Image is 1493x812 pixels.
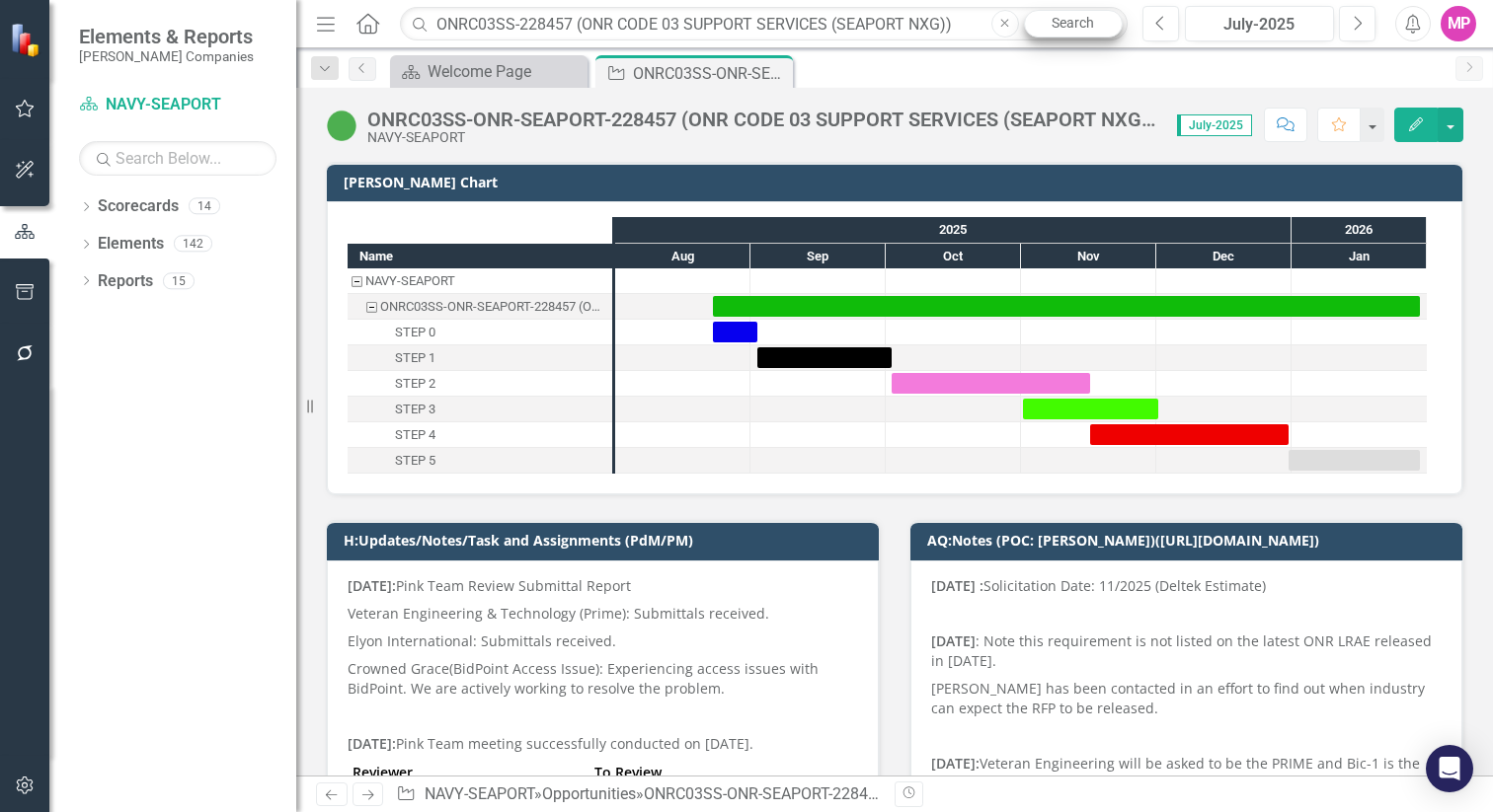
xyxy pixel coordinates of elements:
[189,198,220,215] div: 14
[348,244,612,268] div: Name
[79,25,254,48] span: Elements & Reports
[1021,244,1156,269] div: Nov
[886,244,1021,269] div: Oct
[348,627,858,655] p: Elyon International: Submittals received.
[713,296,1420,317] div: Task: Start date: 2025-08-23 End date: 2026-01-30
[931,576,983,595] strong: [DATE] :
[365,268,455,294] div: NAVY-SEAPORT
[633,61,788,86] div: ONRC03SS-ONR-SEAPORT-228457 (ONR CODE 03 SUPPORT SERVICES (SEAPORT NXG)) - January
[1441,6,1476,41] button: MP
[927,533,1453,548] h3: AQ:Notes (POC: [PERSON_NAME])([URL][DOMAIN_NAME])
[1024,10,1123,37] a: Search
[367,130,1157,145] div: NAVY-SEAPORT
[348,397,612,422] div: STEP 3
[348,576,396,595] strong: [DATE]:
[425,784,534,803] a: NAVY-SEAPORT
[348,371,612,397] div: Task: Start date: 2025-10-02 End date: 2025-11-16
[348,730,858,758] p: Pink Team meeting successfully conducted on [DATE].
[348,659,449,678] span: Crowned Grace
[1177,114,1252,136] span: July-2025
[1292,244,1427,269] div: Jan
[344,175,1453,189] h3: [PERSON_NAME] Chart
[757,347,892,368] div: Task: Start date: 2025-09-02 End date: 2025-10-02
[396,783,880,806] div: » »
[892,373,1090,394] div: Task: Start date: 2025-10-02 End date: 2025-11-16
[79,141,276,176] input: Search Below...
[395,448,435,474] div: STEP 5
[348,345,612,371] div: Task: Start date: 2025-09-02 End date: 2025-10-02
[395,422,435,448] div: STEP 4
[931,675,1442,722] p: [PERSON_NAME] has been contacted in an effort to find out when industry can expect the RFP to be ...
[348,268,612,294] div: NAVY-SEAPORT
[348,422,612,448] div: Task: Start date: 2025-11-16 End date: 2025-12-31
[174,236,212,253] div: 142
[348,576,858,600] p: Pink Team Review Submittal Report
[348,734,396,753] strong: [DATE]:
[542,784,636,803] a: Opportunities
[395,345,435,371] div: STEP 1
[348,600,858,627] p: Veteran Engineering & Technology (Prime): Submittals received.
[931,631,976,650] strong: [DATE]
[98,195,179,218] a: Scorecards
[931,750,1442,797] p: Veteran Engineering will be asked to be the PRIME and Bic-1 is the Sub.
[98,270,153,293] a: Reports
[10,23,44,57] img: ClearPoint Strategy
[348,448,612,474] div: Task: Start date: 2025-12-31 End date: 2026-01-30
[326,110,357,141] img: Active
[1289,450,1420,471] div: Task: Start date: 2025-12-31 End date: 2026-01-30
[615,217,1292,243] div: 2025
[348,371,612,397] div: STEP 2
[395,59,583,84] a: Welcome Page
[98,233,164,256] a: Elements
[1426,745,1473,792] div: Open Intercom Messenger
[348,294,612,320] div: ONRC03SS-ONR-SEAPORT-228457 (ONR CODE 03 SUPPORT SERVICES (SEAPORT NXG)) - January
[348,294,612,320] div: Task: Start date: 2025-08-23 End date: 2026-01-30
[348,655,858,702] p: (BidPoint Access Issue): Experiencing access issues with BidPoint. We are actively working to res...
[931,754,980,773] strong: [DATE]:
[1292,217,1427,243] div: 2026
[79,94,276,116] a: NAVY-SEAPORT
[713,322,757,342] div: Task: Start date: 2025-08-23 End date: 2025-09-02
[1185,6,1334,41] button: July-2025
[400,7,1128,41] input: Search ClearPoint...
[163,272,195,289] div: 15
[1023,399,1158,419] div: Task: Start date: 2025-11-01 End date: 2025-12-01
[353,763,413,781] strong: Reviewer
[348,422,612,448] div: STEP 4
[367,109,1157,130] div: ONRC03SS-ONR-SEAPORT-228457 (ONR CODE 03 SUPPORT SERVICES (SEAPORT NXG)) - January
[750,244,886,269] div: Sep
[1156,244,1292,269] div: Dec
[395,397,435,422] div: STEP 3
[1090,424,1289,445] div: Task: Start date: 2025-11-16 End date: 2025-12-31
[931,627,1442,675] p: : Note this requirement is not listed on the latest ONR LRAE released in [DATE].
[594,763,662,781] strong: To Review
[348,448,612,474] div: STEP 5
[348,397,612,422] div: Task: Start date: 2025-11-01 End date: 2025-12-01
[79,48,254,64] small: [PERSON_NAME] Companies
[395,371,435,397] div: STEP 2
[931,576,1442,600] p: Solicitation Date: 11/2025 (Deltek Estimate)
[348,268,612,294] div: Task: NAVY-SEAPORT Start date: 2025-08-23 End date: 2025-08-24
[348,320,612,345] div: STEP 0
[615,244,750,269] div: Aug
[428,59,583,84] div: Welcome Page
[344,533,869,548] h3: H:Updates/Notes/Task and Assignments (PdM/PM)
[395,320,435,345] div: STEP 0
[644,784,1334,803] div: ONRC03SS-ONR-SEAPORT-228457 (ONR CODE 03 SUPPORT SERVICES (SEAPORT NXG)) - January
[380,294,606,320] div: ONRC03SS-ONR-SEAPORT-228457 (ONR CODE 03 SUPPORT SERVICES (SEAPORT NXG)) - January
[1192,13,1327,37] div: July-2025
[348,320,612,345] div: Task: Start date: 2025-08-23 End date: 2025-09-02
[348,345,612,371] div: STEP 1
